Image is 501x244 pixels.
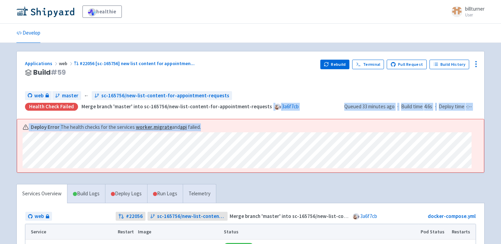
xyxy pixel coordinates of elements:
span: Build time [401,103,423,111]
a: 3a6f7cb [360,213,377,219]
th: Image [136,224,222,239]
a: healthie [82,5,122,18]
a: worker [136,124,152,130]
span: The health checks for the services , and failed. [61,123,201,131]
time: 33 minutes ago [362,103,395,110]
th: Pod Status [419,224,450,239]
a: Terminal [352,60,384,69]
span: web [35,212,44,220]
strong: Merge branch 'master' into sc-165756/new-list-content-for-appointment-requests [230,213,420,219]
a: Pull Request [387,60,427,69]
span: Build [33,69,66,76]
th: Service [25,224,115,239]
a: docker-compose.yml [428,213,476,219]
img: Shipyard logo [16,6,74,17]
small: User [465,13,485,17]
a: Run Logs [147,184,183,203]
a: 3a6f7cb [282,103,299,110]
span: 4.6s [424,103,432,111]
a: sc-165756/new-list-content-for-appointment-requests [147,212,228,221]
a: billturner User [447,6,485,17]
b: Deploy Error [31,123,60,131]
span: ← [84,92,89,100]
span: -:-- [466,103,472,111]
th: Restart [115,224,136,239]
a: Telemetry [183,184,216,203]
span: web [59,60,74,66]
span: # 59 [51,68,66,77]
a: migrate [154,124,172,130]
a: Build Logs [67,184,105,203]
a: Deploy Logs [105,184,147,203]
a: web [25,91,52,100]
strong: Merge branch 'master' into sc-165756/new-list-content-for-appointment-requests [81,103,272,110]
a: Build History [429,60,469,69]
div: Health check failed [25,103,78,111]
span: Deploy time [439,103,464,111]
span: sc-165756/new-list-content-for-appointment-requests [101,92,229,100]
a: Applications [25,60,59,66]
a: api [180,124,187,130]
button: Rebuild [320,60,350,69]
a: #22056 [sc-165756] new list content for appointmen... [74,60,196,66]
a: web [25,212,52,221]
th: Status [222,224,419,239]
span: web [34,92,43,100]
a: Develop [16,24,40,43]
span: master [62,92,78,100]
div: · · [344,103,476,111]
span: #22056 [sc-165756] new list content for appointmen ... [80,60,195,66]
span: sc-165756/new-list-content-for-appointment-requests [157,212,225,220]
span: Queued [344,103,395,110]
span: billturner [465,5,485,12]
strong: # 22056 [126,212,143,220]
a: master [52,91,81,100]
a: Services Overview [17,184,67,203]
a: #22056 [116,212,145,221]
th: Restarts [450,224,476,239]
a: sc-165756/new-list-content-for-appointment-requests [92,91,232,100]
